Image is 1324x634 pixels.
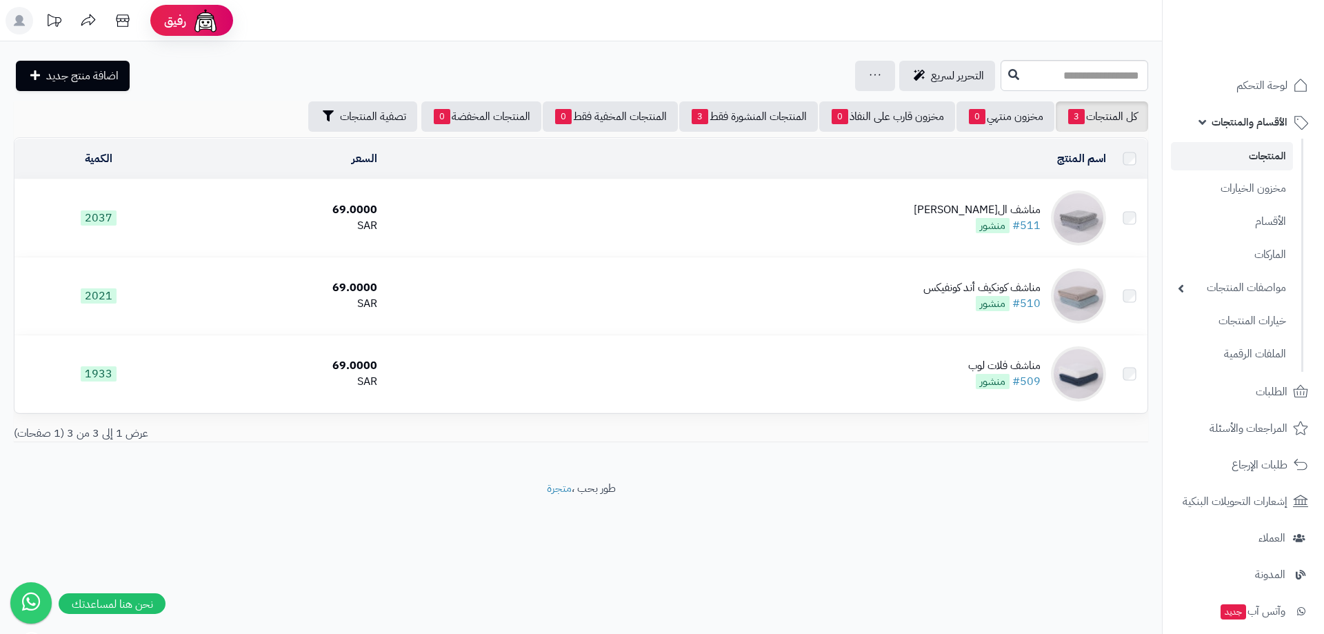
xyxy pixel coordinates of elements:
img: ai-face.png [192,7,219,34]
div: مناشف ال[PERSON_NAME] [914,202,1041,218]
div: SAR [188,218,377,234]
div: مناشف فلات لوب [968,358,1041,374]
a: مخزون قارب على النفاذ0 [819,101,955,132]
a: لوحة التحكم [1171,69,1316,102]
span: العملاء [1258,528,1285,548]
span: جديد [1221,604,1246,620]
a: المنتجات المخفية فقط0 [543,101,678,132]
a: المنتجات المنشورة فقط3 [679,101,818,132]
span: المدونة [1255,565,1285,584]
a: مواصفات المنتجات [1171,273,1293,303]
a: المنتجات المخفضة0 [421,101,541,132]
img: مناشف كونكيف أند كونفيكس [1051,268,1106,324]
a: #509 [1012,373,1041,390]
div: 69.0000 [188,202,377,218]
span: 0 [555,109,572,124]
a: الأقسام [1171,207,1293,237]
span: 0 [434,109,450,124]
span: رفيق [164,12,186,29]
span: وآتس آب [1219,602,1285,621]
a: المدونة [1171,558,1316,591]
a: #510 [1012,295,1041,312]
span: اضافة منتج جديد [46,68,119,84]
span: إشعارات التحويلات البنكية [1183,492,1287,511]
span: الأقسام والمنتجات [1212,112,1287,132]
a: المنتجات [1171,142,1293,170]
a: العملاء [1171,522,1316,555]
span: 0 [832,109,848,124]
a: المراجعات والأسئلة [1171,412,1316,445]
img: مناشف فلات لوب [1051,346,1106,402]
span: 3 [1068,109,1085,124]
button: تصفية المنتجات [308,101,417,132]
a: مخزون منتهي0 [956,101,1054,132]
span: تصفية المنتجات [340,108,406,125]
div: عرض 1 إلى 3 من 3 (1 صفحات) [3,426,581,442]
a: التحرير لسريع [899,61,995,91]
a: مخزون الخيارات [1171,174,1293,204]
div: SAR [188,374,377,390]
a: اضافة منتج جديد [16,61,130,91]
span: التحرير لسريع [931,68,984,84]
a: الطلبات [1171,375,1316,408]
span: منشور [976,374,1010,389]
a: خيارات المنتجات [1171,306,1293,336]
a: متجرة [547,480,572,497]
span: 2037 [81,210,117,226]
span: لوحة التحكم [1236,76,1287,95]
a: الكمية [85,150,112,167]
img: logo-2.png [1230,37,1311,66]
span: الطلبات [1256,382,1287,402]
a: #511 [1012,217,1041,234]
a: السعر [352,150,377,167]
a: طلبات الإرجاع [1171,448,1316,482]
div: 69.0000 [188,358,377,374]
a: اسم المنتج [1057,150,1106,167]
span: المراجعات والأسئلة [1210,419,1287,438]
a: الماركات [1171,240,1293,270]
a: تحديثات المنصة [37,7,71,38]
a: وآتس آبجديد [1171,595,1316,628]
span: 2021 [81,288,117,304]
div: SAR [188,296,377,312]
span: 3 [692,109,708,124]
div: 69.0000 [188,280,377,296]
span: طلبات الإرجاع [1232,455,1287,475]
span: منشور [976,218,1010,233]
div: مناشف كونكيف أند كونفيكس [923,280,1041,296]
img: مناشف الجاكار الماسي [1051,190,1106,246]
a: الملفات الرقمية [1171,339,1293,369]
span: 0 [969,109,985,124]
span: 1933 [81,366,117,382]
a: كل المنتجات3 [1056,101,1148,132]
span: منشور [976,296,1010,311]
a: إشعارات التحويلات البنكية [1171,485,1316,518]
